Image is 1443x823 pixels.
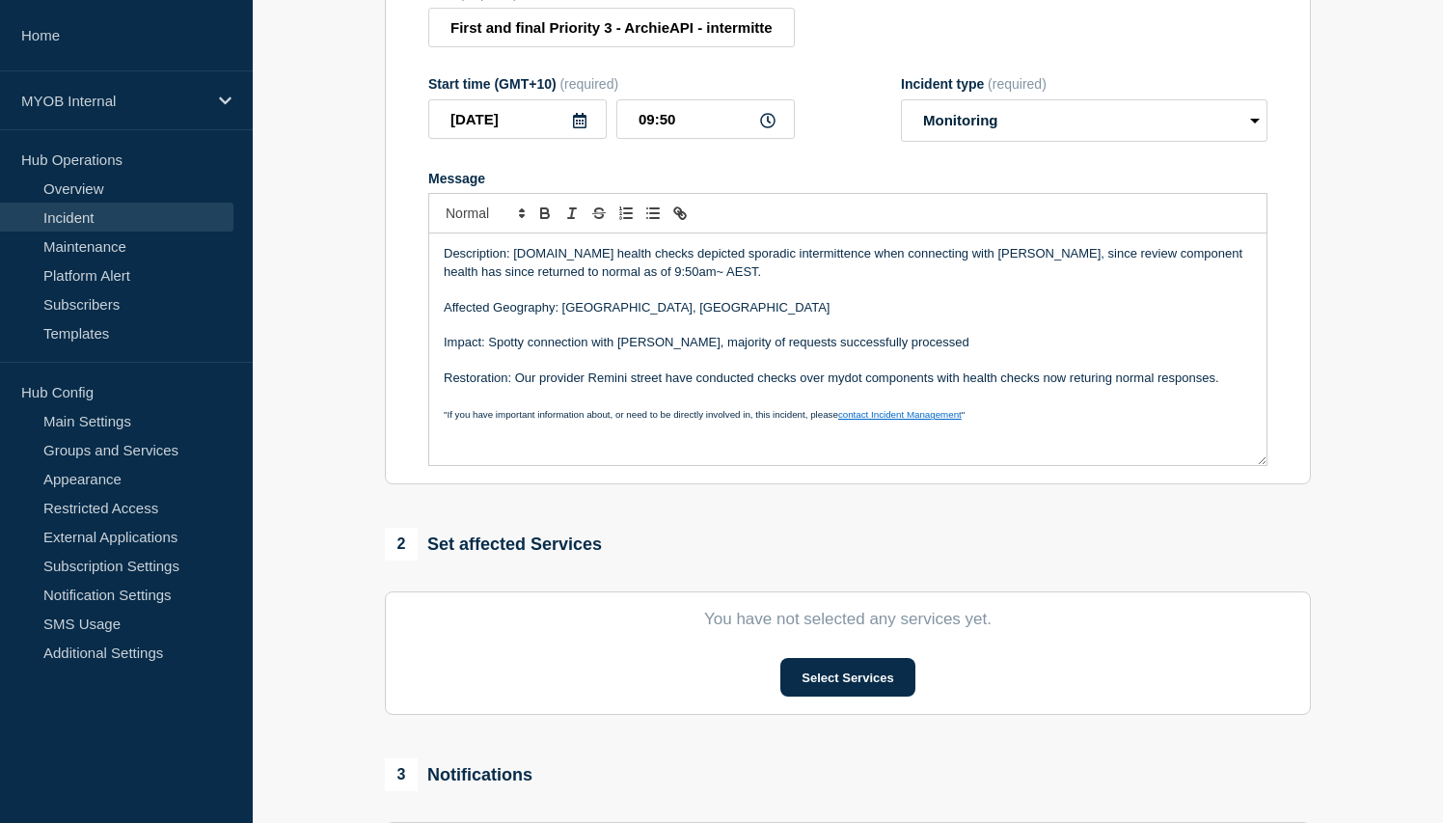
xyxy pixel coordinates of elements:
button: Toggle link [667,202,694,225]
span: " [962,409,965,420]
span: 2 [385,528,418,561]
div: Set affected Services [385,528,602,561]
div: Message [428,171,1267,186]
p: Impact: Spotty connection with [PERSON_NAME], majority of requests successfully processed [444,334,1252,351]
p: Restoration: Our provider Remini street have conducted checks over mydot components with health c... [444,370,1252,387]
button: Toggle ordered list [613,202,640,225]
div: Message [429,233,1266,465]
span: "If you have important information about, or need to be directly involved in, this incident, please [444,409,838,420]
span: Font size [437,202,531,225]
span: (required) [559,76,618,92]
p: Affected Geography: [GEOGRAPHIC_DATA], [GEOGRAPHIC_DATA] [444,299,1252,316]
button: Toggle strikethrough text [585,202,613,225]
input: YYYY-MM-DD [428,99,607,139]
span: 3 [385,758,418,791]
div: Incident type [901,76,1267,92]
div: Notifications [385,758,532,791]
button: Toggle bulleted list [640,202,667,225]
input: Title [428,8,795,47]
a: contact Incident Management [838,409,962,420]
button: Toggle bold text [531,202,558,225]
input: HH:MM [616,99,795,139]
button: Select Services [780,658,914,697]
p: MYOB Internal [21,93,206,109]
span: (required) [988,76,1047,92]
div: Start time (GMT+10) [428,76,795,92]
p: Description: [DOMAIN_NAME] health checks depicted sporadic intermittence when connecting with [PE... [444,245,1252,281]
p: You have not selected any services yet. [428,610,1267,629]
button: Toggle italic text [558,202,585,225]
select: Incident type [901,99,1267,142]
